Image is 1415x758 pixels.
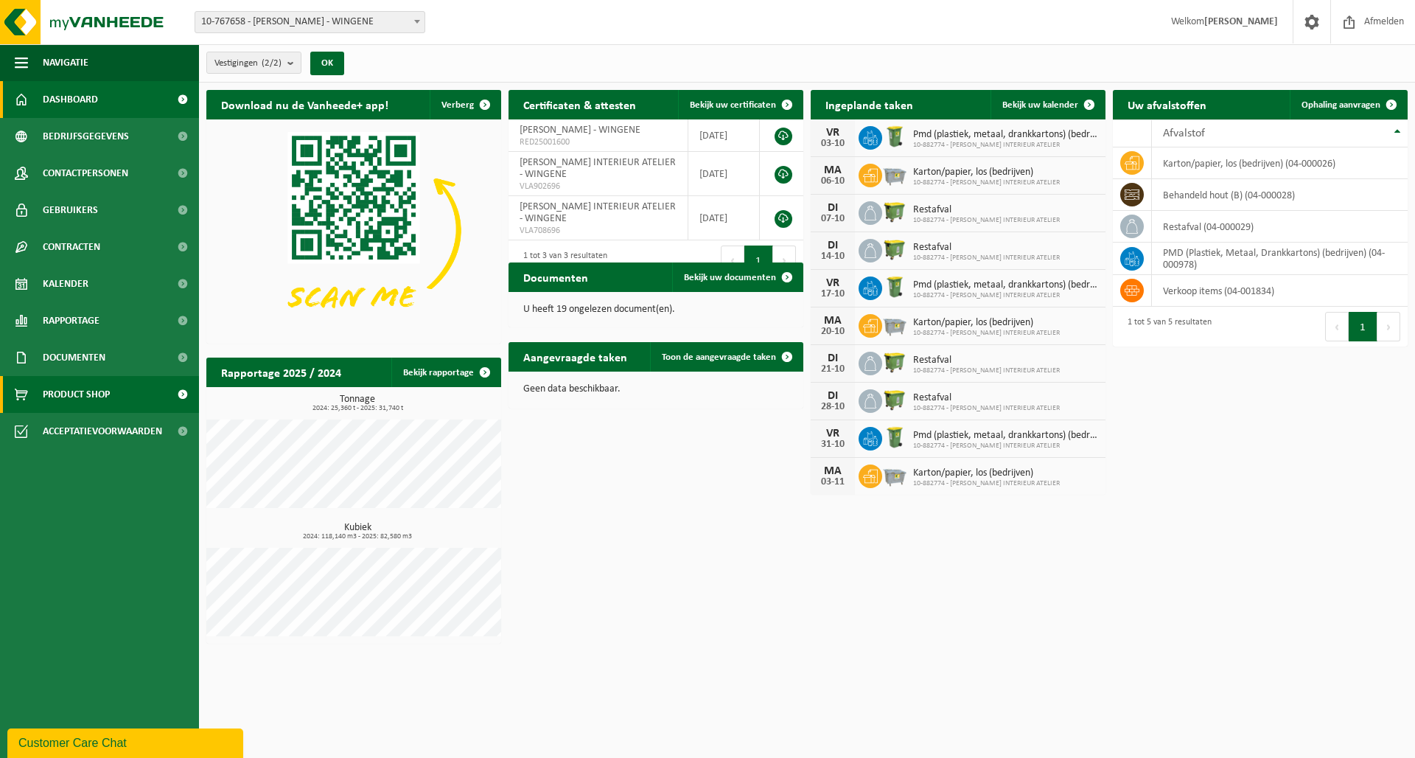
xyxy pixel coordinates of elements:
[818,439,848,450] div: 31-10
[818,127,848,139] div: VR
[43,118,129,155] span: Bedrijfsgegevens
[509,262,603,291] h2: Documenten
[391,358,500,387] a: Bekijk rapportage
[1152,179,1408,211] td: behandeld hout (B) (04-000028)
[206,90,403,119] h2: Download nu de Vanheede+ app!
[882,425,907,450] img: WB-0240-HPE-GN-50
[262,58,282,68] count: (2/2)
[913,404,1060,413] span: 10-882774 - [PERSON_NAME] INTERIEUR ATELIER
[818,402,848,412] div: 28-10
[214,394,501,412] h3: Tonnage
[690,100,776,110] span: Bekijk uw certificaten
[441,100,474,110] span: Verberg
[882,350,907,375] img: WB-1100-HPE-GN-50
[811,90,928,119] h2: Ingeplande taken
[206,358,356,386] h2: Rapportage 2025 / 2024
[520,181,677,192] span: VLA902696
[818,364,848,375] div: 21-10
[688,119,760,152] td: [DATE]
[509,342,642,371] h2: Aangevraagde taken
[913,291,1098,300] span: 10-882774 - [PERSON_NAME] INTERIEUR ATELIER
[818,214,848,224] div: 07-10
[882,199,907,224] img: WB-1100-HPE-GN-50
[818,277,848,289] div: VR
[990,90,1104,119] a: Bekijk uw kalender
[913,254,1060,262] span: 10-882774 - [PERSON_NAME] INTERIEUR ATELIER
[818,289,848,299] div: 17-10
[818,315,848,327] div: MA
[1204,16,1278,27] strong: [PERSON_NAME]
[913,279,1098,291] span: Pmd (plastiek, metaal, drankkartons) (bedrijven)
[913,167,1060,178] span: Karton/papier, los (bedrijven)
[520,125,640,136] span: [PERSON_NAME] - WINGENE
[818,202,848,214] div: DI
[1152,275,1408,307] td: verkoop items (04-001834)
[1152,243,1408,275] td: PMD (Plastiek, Metaal, Drankkartons) (bedrijven) (04-000978)
[206,52,301,74] button: Vestigingen(2/2)
[818,139,848,149] div: 03-10
[1325,312,1349,341] button: Previous
[913,355,1060,366] span: Restafval
[1290,90,1406,119] a: Ophaling aanvragen
[650,342,802,372] a: Toon de aangevraagde taken
[882,124,907,149] img: WB-0240-HPE-GN-50
[913,216,1060,225] span: 10-882774 - [PERSON_NAME] INTERIEUR ATELIER
[818,352,848,364] div: DI
[520,201,676,224] span: [PERSON_NAME] INTERIEUR ATELIER - WINGENE
[195,12,424,32] span: 10-767658 - GERO KEUKENS - WINGENE
[744,246,773,275] button: 1
[818,176,848,187] div: 06-10
[913,442,1098,451] span: 10-882774 - [PERSON_NAME] INTERIEUR ATELIER
[516,244,607,277] div: 1 tot 3 van 3 resultaten
[523,305,789,315] p: U heeft 19 ongelezen document(en).
[913,467,1060,479] span: Karton/papier, los (bedrijven)
[214,523,501,540] h3: Kubiek
[520,157,676,180] span: [PERSON_NAME] INTERIEUR ATELIER - WINGENE
[523,384,789,394] p: Geen data beschikbaar.
[818,390,848,402] div: DI
[678,90,802,119] a: Bekijk uw certificaten
[818,327,848,337] div: 20-10
[818,251,848,262] div: 14-10
[43,376,110,413] span: Product Shop
[43,229,100,265] span: Contracten
[43,265,88,302] span: Kalender
[882,462,907,487] img: WB-2500-GAL-GY-01
[818,428,848,439] div: VR
[43,155,128,192] span: Contactpersonen
[1113,90,1221,119] h2: Uw afvalstoffen
[913,329,1060,338] span: 10-882774 - [PERSON_NAME] INTERIEUR ATELIER
[882,387,907,412] img: WB-1100-HPE-GN-50
[882,161,907,187] img: WB-2500-GAL-GY-01
[913,204,1060,216] span: Restafval
[1152,147,1408,179] td: karton/papier, los (bedrijven) (04-000026)
[688,152,760,196] td: [DATE]
[310,52,344,75] button: OK
[818,477,848,487] div: 03-11
[688,196,760,240] td: [DATE]
[214,405,501,412] span: 2024: 25,360 t - 2025: 31,740 t
[913,392,1060,404] span: Restafval
[913,178,1060,187] span: 10-882774 - [PERSON_NAME] INTERIEUR ATELIER
[214,533,501,540] span: 2024: 118,140 m3 - 2025: 82,580 m3
[913,242,1060,254] span: Restafval
[913,317,1060,329] span: Karton/papier, los (bedrijven)
[43,192,98,229] span: Gebruikers
[818,164,848,176] div: MA
[1302,100,1380,110] span: Ophaling aanvragen
[1163,128,1205,139] span: Afvalstof
[818,465,848,477] div: MA
[882,312,907,337] img: WB-2500-GAL-GY-01
[520,136,677,148] span: RED25001600
[684,273,776,282] span: Bekijk uw documenten
[913,141,1098,150] span: 10-882774 - [PERSON_NAME] INTERIEUR ATELIER
[430,90,500,119] button: Verberg
[662,352,776,362] span: Toon de aangevraagde taken
[913,479,1060,488] span: 10-882774 - [PERSON_NAME] INTERIEUR ATELIER
[913,129,1098,141] span: Pmd (plastiek, metaal, drankkartons) (bedrijven)
[195,11,425,33] span: 10-767658 - GERO KEUKENS - WINGENE
[520,225,677,237] span: VLA708696
[43,339,105,376] span: Documenten
[214,52,282,74] span: Vestigingen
